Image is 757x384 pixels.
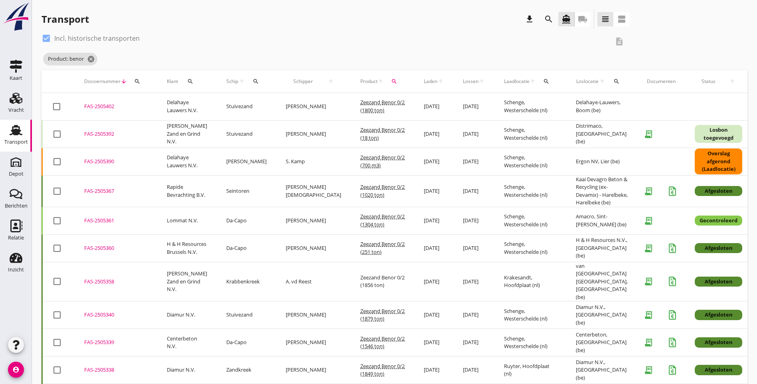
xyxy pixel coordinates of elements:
td: [DATE] [414,262,453,301]
td: [PERSON_NAME] Zand en Grind N.V. [157,120,217,148]
td: Stuivezand [217,120,276,148]
div: Relatie [8,235,24,240]
td: [DATE] [414,120,453,148]
td: Seintoren [217,175,276,207]
div: Overslag afgerond (Laadlocatie) [695,148,742,174]
i: arrow_upward [239,78,245,85]
i: arrow_upward [437,78,444,85]
td: [DATE] [414,93,453,121]
td: Zandkreek [217,356,276,384]
td: Schenge, Westerschelde (nl) [494,93,566,121]
td: [PERSON_NAME] [276,234,351,262]
td: Delahaye Lauwers N.V. [157,93,217,121]
span: Zeezand Benor 0/2 (1800 ton) [360,99,405,114]
td: Da-Capo [217,207,276,234]
span: Dossiernummer [84,78,121,85]
td: [PERSON_NAME] [276,329,351,356]
span: Loslocatie [576,78,599,85]
td: Stuivezand [217,301,276,329]
i: account_circle [8,362,24,378]
td: [DATE] [453,234,494,262]
td: Centerbeton, [GEOGRAPHIC_DATA] (be) [566,329,637,356]
td: Rapide Bevrachting B.V. [157,175,217,207]
td: [DATE] [453,356,494,384]
div: Inzicht [8,267,24,272]
i: search [543,78,549,85]
div: Afgesloten [695,365,742,375]
div: FAS-2505339 [84,338,148,346]
td: [DATE] [453,93,494,121]
i: cancel [87,55,95,63]
td: Schenge, Westerschelde (nl) [494,175,566,207]
td: Schenge, Westerschelde (nl) [494,148,566,175]
span: Status [695,78,722,85]
i: directions_boat [561,14,571,24]
td: Schenge, Westerschelde (nl) [494,207,566,234]
td: A. vd Reest [276,262,351,301]
td: Da-Capo [217,329,276,356]
i: search [544,14,553,24]
td: [PERSON_NAME] [276,120,351,148]
label: Incl. historische transporten [54,34,140,42]
td: Delahaye Lauwers N.V. [157,148,217,175]
td: [DATE] [453,301,494,329]
td: [PERSON_NAME] Zand en Grind N.V. [157,262,217,301]
i: arrow_upward [378,78,384,85]
i: download [525,14,534,24]
i: arrow_downward [121,78,127,85]
td: [DATE] [453,207,494,234]
td: [DATE] [453,175,494,207]
span: Zeezand Benor 0/2 (18 ton) [360,126,405,141]
div: Afgesloten [695,186,742,196]
td: [PERSON_NAME][DEMOGRAPHIC_DATA] [276,175,351,207]
td: [PERSON_NAME] [276,93,351,121]
td: [DATE] [453,262,494,301]
span: Zeezand Benor 0/2 (251 ton) [360,240,405,255]
div: FAS-2505402 [84,103,148,111]
td: [DATE] [414,329,453,356]
td: Diamur N.V. [157,356,217,384]
td: [PERSON_NAME] [217,148,276,175]
div: Depot [9,171,24,176]
div: FAS-2505340 [84,311,148,319]
td: Da-Capo [217,234,276,262]
td: Ruyter, Hoofdplaat (nl) [494,356,566,384]
td: H & H Resources Brussels N.V. [157,234,217,262]
i: arrow_upward [722,78,742,85]
div: Afgesloten [695,277,742,287]
td: [DATE] [414,356,453,384]
span: Schip [226,78,239,85]
div: Afgesloten [695,243,742,253]
td: Distrimaco, [GEOGRAPHIC_DATA] (be) [566,120,637,148]
div: Berichten [5,203,28,208]
td: Krakesandt, Hoofdplaat (nl) [494,262,566,301]
td: van [GEOGRAPHIC_DATA] [GEOGRAPHIC_DATA], [GEOGRAPHIC_DATA] (be) [566,262,637,301]
td: [PERSON_NAME] [276,207,351,234]
span: Zeezand Benor 0/2 (1546 ton) [360,335,405,350]
i: arrow_upward [530,78,536,85]
td: Diamur N.V., [GEOGRAPHIC_DATA] (be) [566,356,637,384]
div: Vracht [8,107,24,113]
i: search [391,78,397,85]
i: search [613,78,620,85]
img: logo-small.a267ee39.svg [2,2,30,32]
div: Afgesloten [695,310,742,320]
td: [DATE] [414,207,453,234]
i: receipt_long [640,213,656,229]
td: S. Kamp [276,148,351,175]
td: [PERSON_NAME] [276,356,351,384]
i: receipt_long [640,362,656,378]
span: Zeezand Benor 0/2 (1020 ton) [360,183,405,198]
td: Delahaye-Lauwers, Boom (be) [566,93,637,121]
td: Schenge, Westerschelde (nl) [494,329,566,356]
span: Zeezand Benor 0/2 (1304 ton) [360,213,405,228]
span: Zeezand Benor 0/2 (1879 ton) [360,307,405,323]
i: receipt_long [640,273,656,289]
span: Zeezand Benor 0/2 (1849 ton) [360,362,405,378]
i: receipt_long [640,335,656,350]
td: Lommat N.V. [157,207,217,234]
div: Documenten [647,78,676,85]
td: [DATE] [453,329,494,356]
div: Losbon toegevoegd [695,125,742,143]
i: arrow_upward [478,78,485,85]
